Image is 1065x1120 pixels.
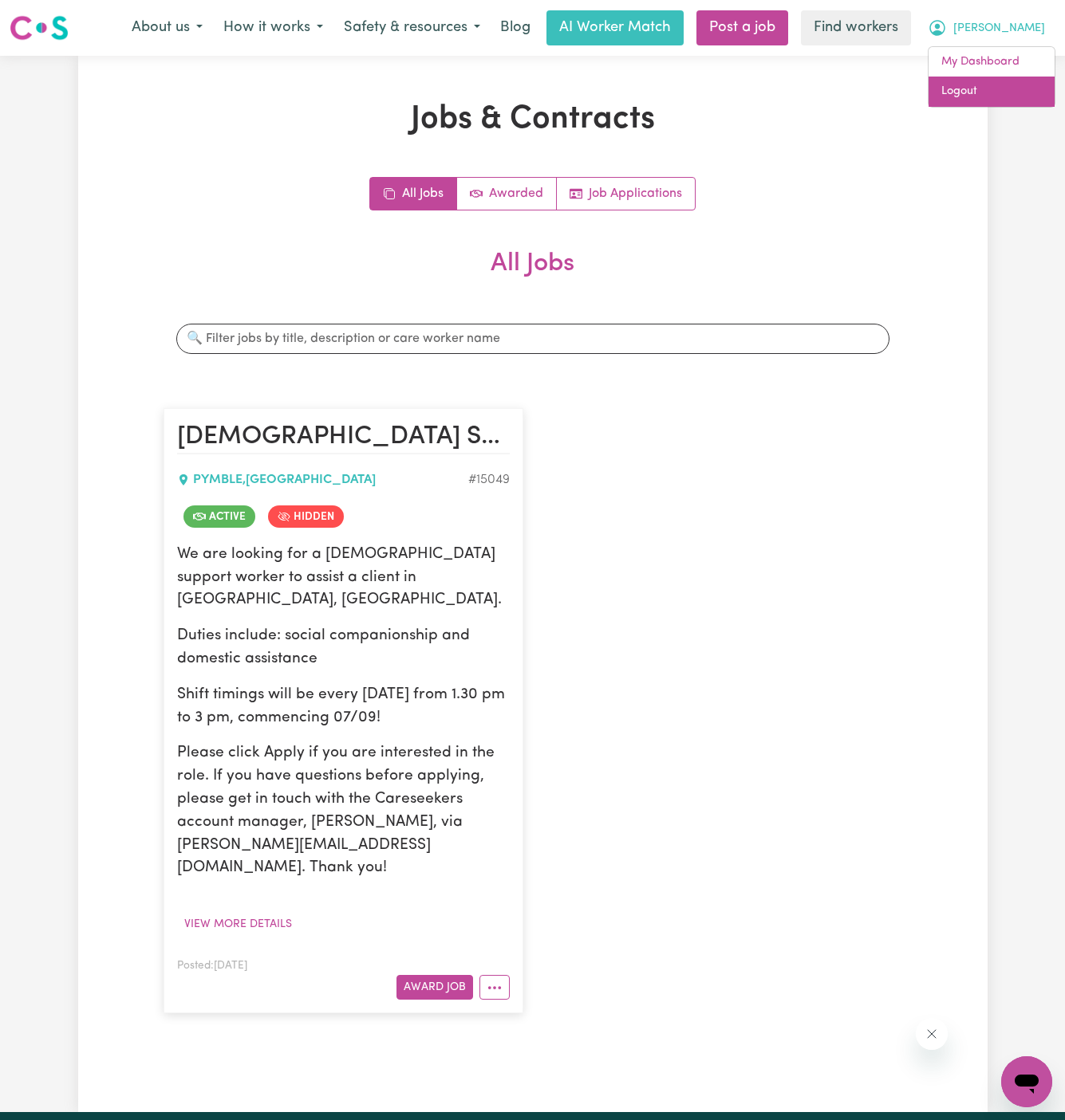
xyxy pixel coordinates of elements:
p: Please click Apply if you are interested in the role. If you have questions before applying, plea... [177,742,510,880]
div: Job ID #15049 [468,470,510,489]
a: Active jobs [457,178,557,210]
input: 🔍 Filter jobs by title, description or care worker name [176,324,889,354]
div: PYMBLE , [GEOGRAPHIC_DATA] [177,470,468,489]
button: Safety & resources [333,11,491,45]
button: About us [121,11,213,45]
a: Blog [491,10,540,45]
button: How it works [213,11,333,45]
h1: Jobs & Contracts [164,100,902,139]
a: Job applications [557,178,695,210]
div: My Account [928,46,1055,108]
span: Posted: [DATE] [177,961,247,971]
a: Post a job [696,10,788,45]
button: Award Job [396,975,473,1000]
a: AI Worker Match [546,10,684,45]
p: Duties include: social companionship and domestic assistance [177,625,510,671]
span: [PERSON_NAME] [953,20,1045,37]
span: Job is active [183,505,255,528]
p: Shift timings will be every [DATE] from 1.30 pm to 3 pm, commencing 07/09! [177,684,510,730]
span: Need any help? [10,11,97,24]
button: My Account [917,11,1055,45]
img: Careseekers logo [10,14,69,42]
a: My Dashboard [929,47,1055,77]
a: Logout [929,77,1055,107]
iframe: Button to launch messaging window [1001,1056,1052,1107]
button: More options [479,975,510,1000]
iframe: Close message [916,1018,948,1050]
h2: Female Support Worker Needed In Pymble, NSW [177,422,510,454]
a: Careseekers logo [10,10,69,46]
p: We are looking for a [DEMOGRAPHIC_DATA] support worker to assist a client in [GEOGRAPHIC_DATA], [... [177,544,510,612]
h2: All Jobs [164,249,902,305]
span: Job is hidden [268,505,344,528]
button: View more details [177,912,299,937]
a: All jobs [370,178,457,210]
a: Find workers [801,10,911,45]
